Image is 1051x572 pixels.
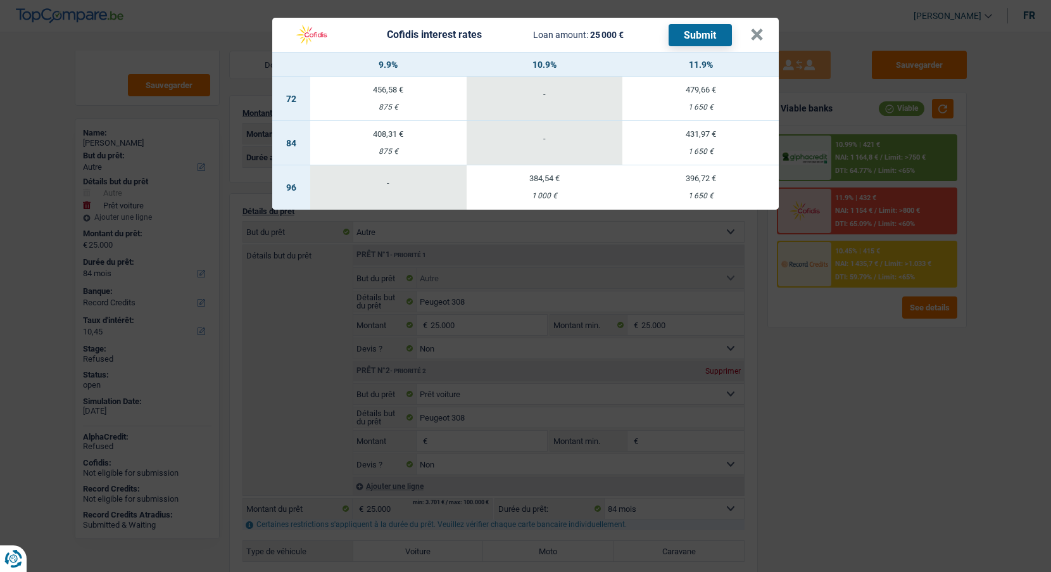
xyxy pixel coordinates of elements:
[622,148,779,156] div: 1 650 €
[387,30,482,40] div: Cofidis interest rates
[310,130,467,138] div: 408,31 €
[310,179,467,187] div: -
[622,53,779,77] th: 11.9%
[310,53,467,77] th: 9.9%
[310,148,467,156] div: 875 €
[622,130,779,138] div: 431,97 €
[750,29,764,41] button: ×
[622,86,779,94] div: 479,66 €
[467,90,623,98] div: -
[590,30,624,40] span: 25 000 €
[622,174,779,182] div: 396,72 €
[467,192,623,200] div: 1 000 €
[533,30,588,40] span: Loan amount:
[467,53,623,77] th: 10.9%
[287,23,336,47] img: Cofidis
[310,86,467,94] div: 456,58 €
[622,192,779,200] div: 1 650 €
[272,165,310,210] td: 96
[467,134,623,143] div: -
[669,24,732,46] button: Submit
[310,103,467,111] div: 875 €
[467,174,623,182] div: 384,54 €
[272,77,310,121] td: 72
[272,121,310,165] td: 84
[622,103,779,111] div: 1 650 €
